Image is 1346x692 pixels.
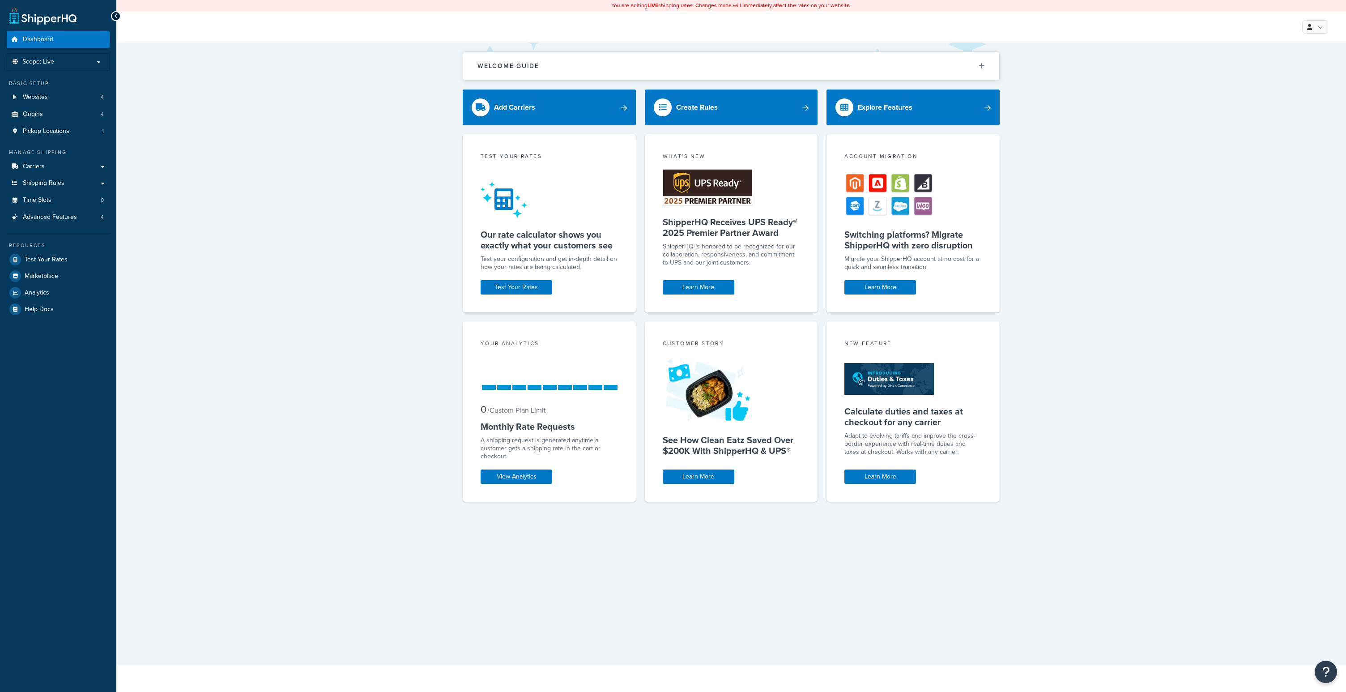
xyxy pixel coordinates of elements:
h5: Our rate calculator shows you exactly what your customers see [481,229,618,251]
span: Time Slots [23,196,51,204]
div: New Feature [844,339,982,350]
a: Learn More [844,280,916,295]
span: Marketplace [25,273,58,280]
span: Help Docs [25,306,54,313]
p: Adapt to evolving tariffs and improve the cross-border experience with real-time duties and taxes... [844,432,982,456]
a: Explore Features [826,90,1000,125]
a: Shipping Rules [7,175,110,192]
p: ShipperHQ is honored to be recognized for our collaboration, responsiveness, and commitment to UP... [663,243,800,267]
span: Dashboard [23,36,53,43]
b: LIVE [647,1,658,9]
span: Pickup Locations [23,128,69,135]
span: Websites [23,94,48,101]
span: 0 [101,196,104,204]
h5: ShipperHQ Receives UPS Ready® 2025 Premier Partner Award [663,217,800,238]
a: Help Docs [7,301,110,317]
span: 4 [101,94,104,101]
a: Analytics [7,285,110,301]
a: Time Slots0 [7,192,110,209]
a: Carriers [7,158,110,175]
button: Welcome Guide [463,52,999,80]
span: Carriers [23,163,45,171]
a: Learn More [844,470,916,484]
div: Resources [7,242,110,249]
h5: See How Clean Eatz Saved Over $200K With ShipperHQ & UPS® [663,435,800,456]
button: Open Resource Center [1315,661,1337,683]
a: Learn More [663,470,734,484]
span: Advanced Features [23,214,77,221]
span: Origins [23,111,43,118]
div: Account Migration [844,152,982,162]
span: Shipping Rules [23,179,64,187]
li: Time Slots [7,192,110,209]
a: Create Rules [645,90,818,125]
a: Test Your Rates [7,252,110,268]
span: 4 [101,214,104,221]
div: Basic Setup [7,80,110,87]
a: Learn More [663,280,734,295]
div: A shipping request is generated anytime a customer gets a shipping rate in the cart or checkout. [481,436,618,461]
li: Websites [7,89,110,106]
div: Migrate your ShipperHQ account at no cost for a quick and seamless transition. [844,255,982,271]
a: Test Your Rates [481,280,552,295]
div: Your Analytics [481,339,618,350]
div: Create Rules [676,101,718,114]
a: Dashboard [7,31,110,48]
a: Add Carriers [463,90,636,125]
div: Customer Story [663,339,800,350]
div: What's New [663,152,800,162]
span: 4 [101,111,104,118]
span: Test Your Rates [25,256,68,264]
a: Marketplace [7,268,110,284]
a: Origins4 [7,106,110,123]
div: Add Carriers [494,101,535,114]
div: Explore Features [858,101,912,114]
h5: Switching platforms? Migrate ShipperHQ with zero disruption [844,229,982,251]
li: Origins [7,106,110,123]
div: Test your configuration and get in-depth detail on how your rates are being calculated. [481,255,618,271]
h5: Monthly Rate Requests [481,421,618,432]
span: Scope: Live [22,58,54,66]
a: Pickup Locations1 [7,123,110,140]
h5: Calculate duties and taxes at checkout for any carrier [844,406,982,427]
small: / Custom Plan Limit [487,405,546,415]
a: Advanced Features4 [7,209,110,226]
div: Test your rates [481,152,618,162]
span: Analytics [25,289,49,297]
div: Manage Shipping [7,149,110,156]
a: Websites4 [7,89,110,106]
a: View Analytics [481,470,552,484]
span: 1 [102,128,104,135]
span: 0 [481,402,486,417]
li: Pickup Locations [7,123,110,140]
li: Advanced Features [7,209,110,226]
h2: Welcome Guide [477,63,539,69]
